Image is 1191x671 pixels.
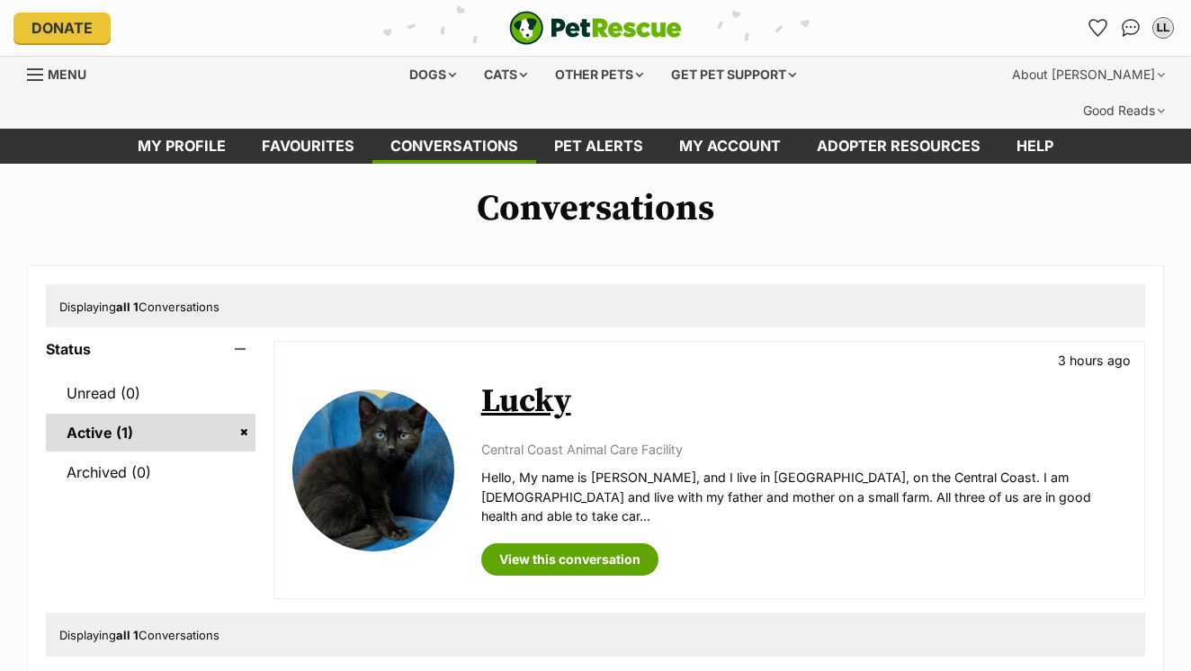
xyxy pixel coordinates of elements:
[372,129,536,164] a: conversations
[46,374,255,412] a: Unread (0)
[542,57,656,93] div: Other pets
[481,440,1126,459] p: Central Coast Animal Care Facility
[120,129,244,164] a: My profile
[292,389,454,551] img: Lucky
[509,11,682,45] img: logo-e224e6f780fb5917bec1dbf3a21bbac754714ae5b6737aabdf751b685950b380.svg
[509,11,682,45] a: PetRescue
[999,57,1178,93] div: About [PERSON_NAME]
[46,453,255,491] a: Archived (0)
[658,57,809,93] div: Get pet support
[471,57,540,93] div: Cats
[13,13,111,43] a: Donate
[481,468,1126,525] p: Hello, My name is [PERSON_NAME], and I live in [GEOGRAPHIC_DATA], on the Central Coast. I am [DEM...
[46,414,255,452] a: Active (1)
[59,300,219,314] span: Displaying Conversations
[1149,13,1178,42] button: My account
[481,381,571,422] a: Lucky
[1070,93,1178,129] div: Good Reads
[397,57,469,93] div: Dogs
[1154,19,1172,37] div: LL
[46,341,255,357] header: Status
[1122,19,1141,37] img: chat-41dd97257d64d25036548639549fe6c8038ab92f7586957e7f3b1b290dea8141.svg
[661,129,799,164] a: My account
[536,129,661,164] a: Pet alerts
[48,67,86,82] span: Menu
[998,129,1071,164] a: Help
[59,628,219,642] span: Displaying Conversations
[116,300,139,314] strong: all 1
[481,543,658,576] a: View this conversation
[116,628,139,642] strong: all 1
[1116,13,1145,42] a: Conversations
[244,129,372,164] a: Favourites
[799,129,998,164] a: Adopter resources
[1058,351,1131,370] p: 3 hours ago
[1084,13,1113,42] a: Favourites
[1084,13,1178,42] ul: Account quick links
[27,57,99,89] a: Menu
